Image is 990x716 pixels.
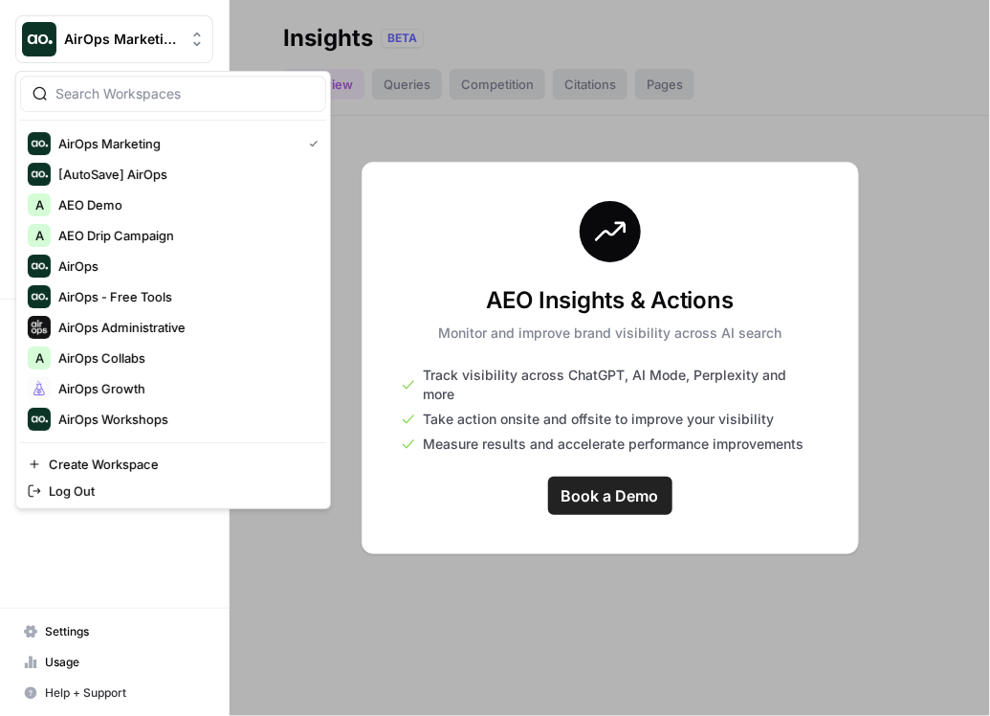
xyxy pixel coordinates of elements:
span: A [34,226,43,245]
p: Monitor and improve brand visibility across AI search [438,324,781,343]
img: [AutoSave] AirOps Logo [28,163,51,186]
span: Log Out [49,481,311,501]
a: Log Out [20,478,326,504]
img: AirOps Administrative Logo [28,316,51,339]
a: Usage [15,647,213,678]
img: AirOps Marketing Logo [28,132,51,155]
img: AirOps Logo [28,255,51,278]
button: Workspace: AirOps Marketing [15,15,213,63]
span: Usage [45,654,205,671]
a: Book a Demo [548,477,672,515]
span: AirOps Marketing [58,134,294,153]
img: AirOps Workshops Logo [28,408,51,431]
span: Create Workspace [49,455,311,474]
span: AirOps Workshops [58,410,311,429]
span: AirOps [58,257,311,276]
img: AirOps - Free Tools Logo [28,285,51,308]
span: Track visibility across ChatGPT, AI Mode, Perplexity and more [424,366,820,404]
button: Help + Support [15,678,213,708]
span: AirOps Marketing [64,30,180,49]
span: A [34,195,43,214]
input: Search Workspaces [55,84,314,103]
span: AEO Drip Campaign [58,226,311,245]
span: A [34,348,43,368]
span: AirOps Administrative [58,318,311,337]
h3: AEO Insights & Actions [438,285,781,316]
span: Measure results and accelerate performance improvements [424,435,804,454]
a: Settings [15,616,213,647]
span: Book a Demo [561,484,659,507]
span: AirOps Growth [58,379,311,398]
span: [AutoSave] AirOps [58,165,311,184]
span: AEO Demo [58,195,311,214]
img: AirOps Marketing Logo [22,22,56,56]
span: Settings [45,623,205,640]
span: Help + Support [45,684,205,702]
img: AirOps Growth Logo [28,377,51,400]
a: Create Workspace [20,451,326,478]
span: AirOps - Free Tools [58,287,311,306]
div: Workspace: AirOps Marketing [15,71,331,509]
span: AirOps Collabs [58,348,311,368]
span: Take action onsite and offsite to improve your visibility [424,410,775,429]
